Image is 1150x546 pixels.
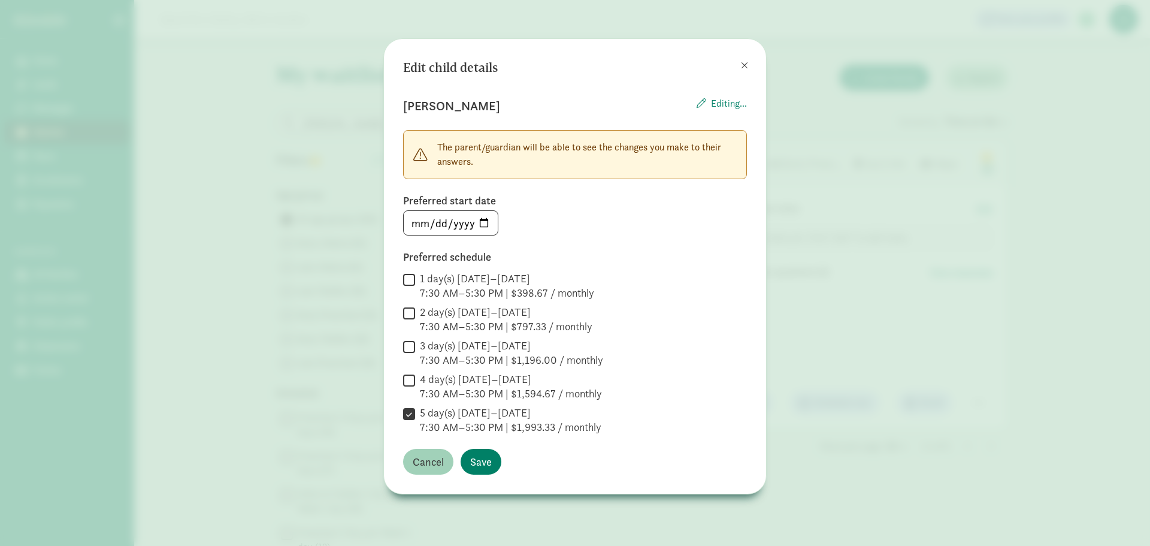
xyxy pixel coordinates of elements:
span: Save [470,454,492,470]
h3: Edit child details [403,58,498,77]
div: 4 day(s) [DATE]–[DATE] [420,372,602,387]
div: 5 day(s) [DATE]–[DATE] [420,406,601,420]
label: Preferred schedule [403,250,747,264]
span: Cancel [413,454,444,470]
div: Editing... [697,96,747,116]
div: 2 day(s) [DATE]–[DATE] [420,305,592,319]
div: 3 day(s) [DATE]–[DATE] [420,339,603,353]
button: Save [461,449,501,475]
div: 1 day(s) [DATE]–[DATE] [420,272,594,286]
div: 7:30 AM–5:30 PM | $797.33 / monthly [420,319,592,334]
iframe: Chat Widget [1090,488,1150,546]
label: Preferred start date [403,194,747,208]
div: 7:30 AM–5:30 PM | $1,993.33 / monthly [420,420,601,435]
p: [PERSON_NAME] [403,96,500,116]
div: 7:30 AM–5:30 PM | $398.67 / monthly [420,286,594,300]
div: The parent/guardian will be able to see the changes you make to their answers. [403,130,747,179]
div: 7:30 AM–5:30 PM | $1,594.67 / monthly [420,387,602,401]
div: 7:30 AM–5:30 PM | $1,196.00 / monthly [420,353,603,367]
button: Cancel [403,449,453,475]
